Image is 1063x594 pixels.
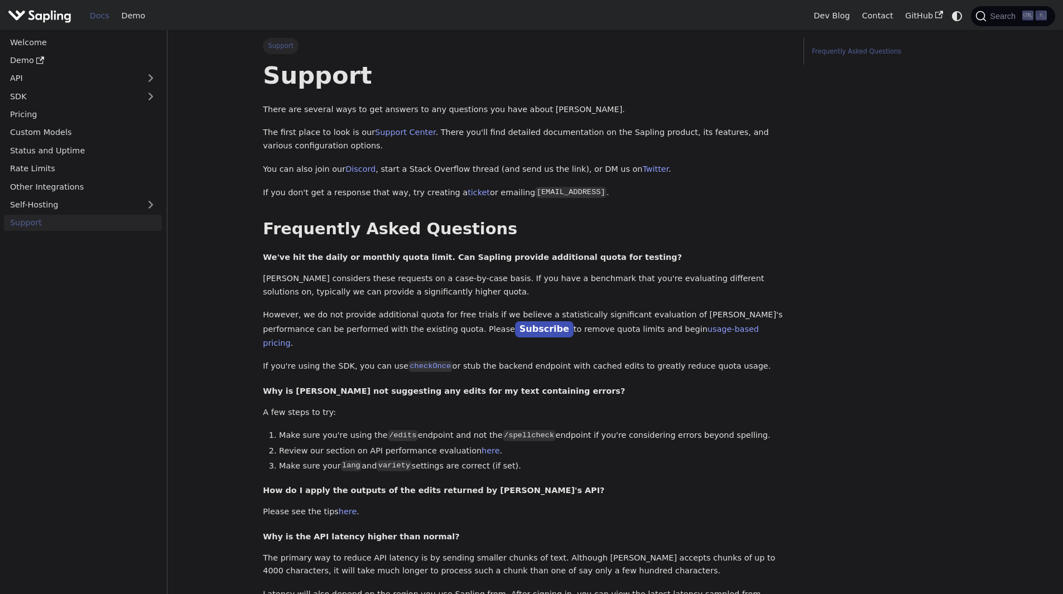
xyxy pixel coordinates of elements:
a: Contact [856,7,900,25]
a: Pricing [4,107,162,123]
h4: We've hit the daily or monthly quota limit. Can Sapling provide additional quota for testing? [263,252,787,262]
span: Search [987,12,1022,21]
li: Make sure you're using the endpoint and not the endpoint if you're considering errors beyond spel... [279,429,787,442]
a: Sapling.ai [8,8,75,24]
h4: How do I apply the outputs of the edits returned by [PERSON_NAME]'s API? [263,485,787,495]
a: ticket [468,188,490,197]
a: Demo [4,52,162,69]
p: However, we do not provide additional quota for free trials if we believe a statistically signifi... [263,308,787,350]
a: Docs [84,7,116,25]
p: The first place to look is our . There you'll find detailed documentation on the Sapling product,... [263,126,787,153]
p: The primary way to reduce API latency is by sending smaller chunks of text. Although [PERSON_NAME... [263,552,787,578]
button: Expand sidebar category 'API' [140,70,162,86]
code: /edits [388,430,418,441]
p: If you're using the SDK, you can use or stub the backend endpoint with cached edits to greatly re... [263,360,787,373]
a: Discord [345,165,376,173]
a: Other Integrations [4,178,162,195]
a: Dev Blog [807,7,855,25]
p: Please see the tips . [263,505,787,519]
a: GitHub [899,7,949,25]
h4: Why is the API latency higher than normal? [263,532,787,542]
code: lang [341,460,362,471]
a: checkOnce [408,361,453,370]
a: Self-Hosting [4,197,162,213]
code: variety [377,460,411,471]
img: Sapling.ai [8,8,71,24]
li: Review our section on API performance evaluation . [279,445,787,458]
p: If you don't get a response that way, try creating a or emailing . [263,186,787,200]
a: Frequently Asked Questions [812,46,963,57]
a: API [4,70,140,86]
button: Search (Ctrl+K) [971,6,1055,26]
h4: Why is [PERSON_NAME] not suggesting any edits for my text containing errors? [263,386,787,396]
kbd: K [1036,11,1047,21]
button: Expand sidebar category 'SDK' [140,88,162,104]
a: Twitter [642,165,668,173]
a: SDK [4,88,140,104]
a: Custom Models [4,124,162,141]
p: A few steps to try: [263,406,787,419]
p: There are several ways to get answers to any questions you have about [PERSON_NAME]. [263,103,787,117]
code: [EMAIL_ADDRESS] [535,187,607,198]
a: Status and Uptime [4,142,162,158]
code: checkOnce [408,361,453,372]
p: [PERSON_NAME] considers these requests on a case-by-case basis. If you have a benchmark that you'... [263,272,787,299]
a: Welcome [4,34,162,50]
a: Subscribe [515,321,574,337]
a: Support Center [375,128,436,137]
a: here [339,507,357,516]
a: here [482,446,499,455]
a: usage-based pricing [263,325,759,347]
p: You can also join our , start a Stack Overflow thread (and send us the link), or DM us on . [263,163,787,176]
h1: Support [263,60,787,90]
li: Make sure your and settings are correct (if set). [279,460,787,473]
nav: Breadcrumbs [263,38,787,54]
button: Switch between dark and light mode (currently system mode) [949,8,965,24]
a: Support [4,215,162,231]
h2: Frequently Asked Questions [263,219,787,239]
span: Support [263,38,299,54]
code: /spellcheck [503,430,556,441]
a: Rate Limits [4,161,162,177]
a: Demo [116,7,151,25]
